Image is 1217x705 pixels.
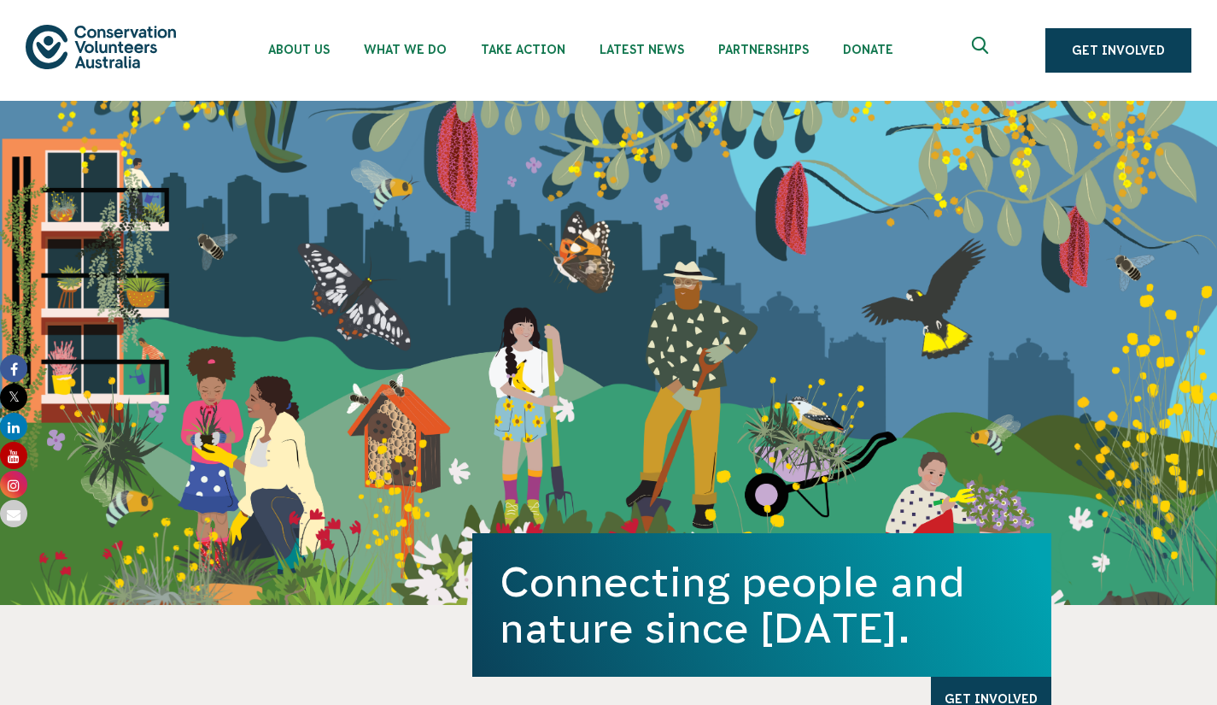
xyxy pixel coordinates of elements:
span: Partnerships [718,43,809,56]
span: Donate [843,43,893,56]
span: About Us [268,43,330,56]
span: Take Action [481,43,565,56]
img: logo.svg [26,25,176,68]
span: Expand search box [972,37,993,64]
span: What We Do [364,43,447,56]
h1: Connecting people and nature since [DATE]. [500,559,1024,651]
span: Latest News [600,43,684,56]
a: Get Involved [1045,28,1191,73]
button: Expand search box Close search box [962,30,1003,71]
